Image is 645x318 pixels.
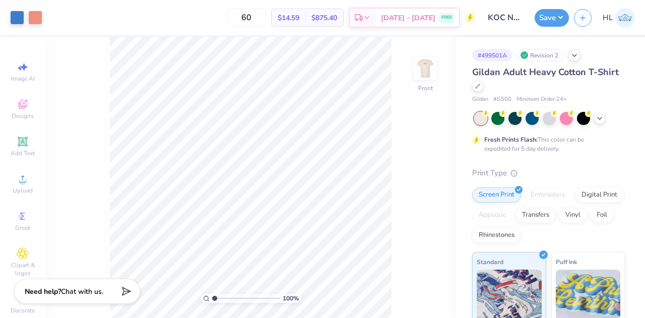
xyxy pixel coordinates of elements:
span: FREE [441,14,452,21]
span: Decorate [11,306,35,314]
div: Revision 2 [518,49,564,61]
span: # G500 [493,95,511,104]
span: Image AI [11,75,35,83]
input: – – [227,9,266,27]
span: Add Text [11,149,35,157]
input: Untitled Design [480,8,530,28]
div: Print Type [472,167,625,179]
span: $875.40 [311,13,337,23]
div: Vinyl [559,208,587,223]
div: Rhinestones [472,228,521,243]
img: Front [415,58,435,79]
span: HL [603,12,613,24]
div: Transfers [515,208,556,223]
button: Save [535,9,569,27]
span: Puff Ink [556,257,577,267]
div: Screen Print [472,187,521,203]
span: Designs [12,112,34,120]
div: Front [418,84,433,93]
span: Clipart & logos [5,261,40,277]
span: Minimum Order: 24 + [517,95,567,104]
strong: Fresh Prints Flash: [484,136,538,144]
span: 100 % [283,294,299,303]
div: Embroidery [524,187,572,203]
span: Chat with us. [61,287,103,296]
span: Upload [13,186,33,195]
span: Gildan Adult Heavy Cotton T-Shirt [472,66,619,78]
div: # 499501A [472,49,512,61]
a: HL [603,8,635,28]
span: $14.59 [278,13,299,23]
span: Standard [477,257,503,267]
span: Greek [15,224,31,232]
span: Gildan [472,95,488,104]
div: This color can be expedited for 5 day delivery. [484,135,608,153]
strong: Need help? [25,287,61,296]
img: Hannah Lake [615,8,635,28]
div: Applique [472,208,512,223]
span: [DATE] - [DATE] [381,13,435,23]
div: Foil [590,208,614,223]
div: Digital Print [575,187,624,203]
